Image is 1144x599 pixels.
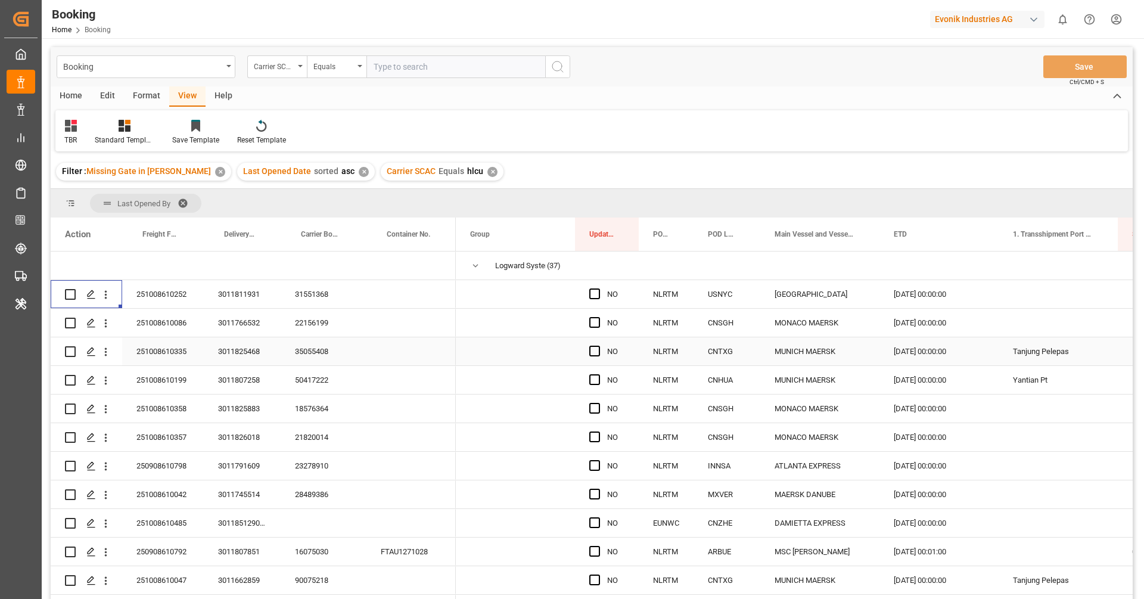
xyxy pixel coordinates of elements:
[281,480,366,508] div: 28489386
[694,395,760,423] div: CNSGH
[204,337,281,365] div: 3011825468
[122,423,204,451] div: 251008610357
[204,538,281,566] div: 3011807851
[366,55,545,78] input: Type to search
[51,86,91,107] div: Home
[281,423,366,451] div: 21820014
[169,86,206,107] div: View
[281,309,366,337] div: 22156199
[639,509,694,537] div: EUNWC
[607,338,624,365] div: NO
[64,135,77,145] div: TBR
[51,252,456,280] div: Press SPACE to select this row.
[495,252,546,280] div: Logward System
[122,538,204,566] div: 250908610792
[760,566,879,594] div: MUNICH MAERSK
[694,280,760,308] div: USNYC
[589,230,614,238] span: Update Last Opened By
[51,366,456,395] div: Press SPACE to select this row.
[204,395,281,423] div: 3011825883
[204,309,281,337] div: 3011766532
[439,166,464,176] span: Equals
[51,538,456,566] div: Press SPACE to select this row.
[65,229,91,240] div: Action
[281,337,366,365] div: 35055408
[694,538,760,566] div: ARBUE
[639,566,694,594] div: NLRTM
[639,423,694,451] div: NLRTM
[86,166,211,176] span: Missing Gate in [PERSON_NAME]
[639,452,694,480] div: NLRTM
[930,8,1049,30] button: Evonik Industries AG
[999,566,1118,594] div: Tanjung Pelepas
[879,538,999,566] div: [DATE] 00:01:00
[760,480,879,508] div: MAERSK DANUBE
[62,166,86,176] span: Filter :
[607,481,624,508] div: NO
[122,366,204,394] div: 251008610199
[607,424,624,451] div: NO
[999,337,1118,365] div: Tanjung Pelepas
[281,566,366,594] div: 90075218
[281,538,366,566] div: 16075030
[91,86,124,107] div: Edit
[879,509,999,537] div: [DATE] 00:00:00
[1049,6,1076,33] button: show 0 new notifications
[467,166,483,176] span: hlcu
[775,230,854,238] span: Main Vessel and Vessel Imo
[694,480,760,508] div: MXVER
[122,480,204,508] div: 251008610042
[122,309,204,337] div: 251008610086
[51,452,456,480] div: Press SPACE to select this row.
[122,566,204,594] div: 251008610047
[51,280,456,309] div: Press SPACE to select this row.
[470,230,490,238] span: Group
[307,55,366,78] button: open menu
[224,230,256,238] span: Delivery No.
[487,167,498,177] div: ✕
[57,55,235,78] button: open menu
[879,309,999,337] div: [DATE] 00:00:00
[639,280,694,308] div: NLRTM
[387,166,436,176] span: Carrier SCAC
[760,509,879,537] div: DAMIETTA EXPRESS
[122,280,204,308] div: 251008610252
[547,252,561,280] span: (37)
[1070,77,1104,86] span: Ctrl/CMD + S
[639,480,694,508] div: NLRTM
[653,230,669,238] span: POL Locode
[879,366,999,394] div: [DATE] 00:00:00
[639,366,694,394] div: NLRTM
[879,280,999,308] div: [DATE] 00:00:00
[639,395,694,423] div: NLRTM
[204,366,281,394] div: 3011807258
[117,199,170,208] span: Last Opened By
[999,366,1118,394] div: Yantian Pt
[607,538,624,566] div: NO
[254,58,294,72] div: Carrier SCAC
[204,452,281,480] div: 3011791609
[281,280,366,308] div: 31551368
[301,230,341,238] span: Carrier Booking No.
[51,480,456,509] div: Press SPACE to select this row.
[281,366,366,394] div: 50417222
[930,11,1044,28] div: Evonik Industries AG
[694,337,760,365] div: CNTXG
[281,452,366,480] div: 23278910
[760,538,879,566] div: MSC [PERSON_NAME]
[694,452,760,480] div: INNSA
[204,280,281,308] div: 3011811931
[122,395,204,423] div: 251008610358
[63,58,222,73] div: Booking
[204,480,281,508] div: 3011745514
[760,423,879,451] div: MONACO MAERSK
[341,166,355,176] span: asc
[172,135,219,145] div: Save Template
[52,26,71,34] a: Home
[52,5,111,23] div: Booking
[204,509,281,537] div: 3011851290, 3011851290, 3011851290, 3011851290, 3011851290, 3011851290
[879,395,999,423] div: [DATE] 00:00:00
[694,423,760,451] div: CNSGH
[142,230,179,238] span: Freight Forwarder's Reference No.
[760,395,879,423] div: MONACO MAERSK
